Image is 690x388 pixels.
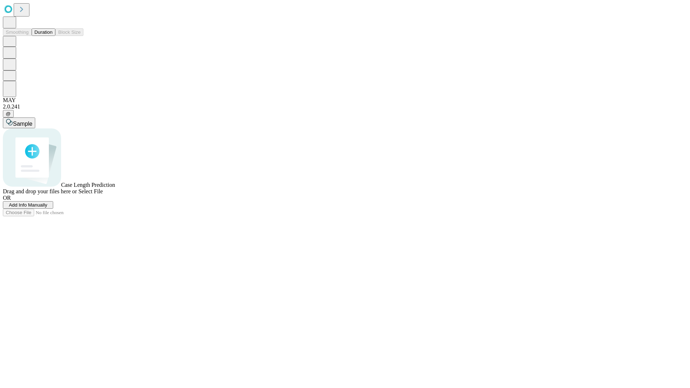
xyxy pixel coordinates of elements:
[6,111,11,116] span: @
[61,182,115,188] span: Case Length Prediction
[3,28,32,36] button: Smoothing
[3,195,11,201] span: OR
[3,201,53,209] button: Add Info Manually
[3,188,77,194] span: Drag and drop your files here or
[3,103,687,110] div: 2.0.241
[3,117,35,128] button: Sample
[78,188,103,194] span: Select File
[55,28,83,36] button: Block Size
[3,97,687,103] div: MAY
[3,110,14,117] button: @
[13,121,32,127] span: Sample
[32,28,55,36] button: Duration
[9,202,47,208] span: Add Info Manually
